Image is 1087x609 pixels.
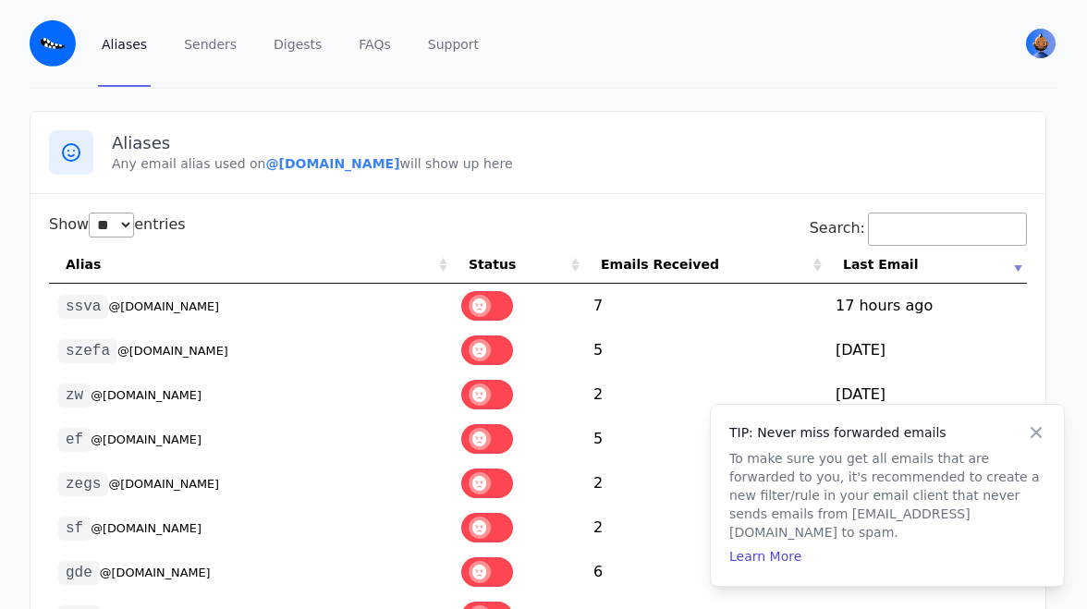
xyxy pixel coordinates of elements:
label: Search: [810,219,1027,237]
code: szefa [58,339,117,363]
small: @[DOMAIN_NAME] [108,477,219,491]
th: Last Email: activate to sort column ascending [826,246,1027,284]
small: @[DOMAIN_NAME] [91,388,202,402]
a: Learn More [729,549,801,564]
code: zegs [58,472,108,496]
td: [DATE] [826,372,1027,417]
td: 5 [584,417,826,461]
td: 7 [584,284,826,328]
h3: Aliases [112,132,1027,154]
label: Show entries [49,215,186,233]
small: @[DOMAIN_NAME] [91,432,202,446]
small: @[DOMAIN_NAME] [91,521,202,535]
small: @[DOMAIN_NAME] [117,344,228,358]
p: To make sure you get all emails that are forwarded to you, it's recommended to create a new filte... [729,449,1045,542]
code: gde [58,561,100,585]
img: alient's Avatar [1026,29,1056,58]
td: [DATE] [826,328,1027,372]
code: ef [58,428,91,452]
th: Alias: activate to sort column ascending [49,246,452,284]
small: @[DOMAIN_NAME] [108,299,219,313]
td: 17 hours ago [826,284,1027,328]
td: 6 [584,550,826,594]
td: 2 [584,505,826,550]
img: Email Monster [30,20,76,67]
code: ssva [58,295,108,319]
p: Any email alias used on will show up here [112,154,1027,173]
b: @[DOMAIN_NAME] [265,156,399,171]
button: User menu [1024,27,1057,60]
code: zw [58,384,91,408]
td: 2 [584,372,826,417]
td: 5 [584,328,826,372]
small: @[DOMAIN_NAME] [100,566,211,579]
input: Search: [868,213,1027,246]
select: Showentries [89,213,134,238]
h4: TIP: Never miss forwarded emails [729,423,1045,442]
td: 2 [584,461,826,505]
code: sf [58,517,91,541]
th: Emails Received: activate to sort column ascending [584,246,826,284]
th: Status: activate to sort column ascending [452,246,584,284]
